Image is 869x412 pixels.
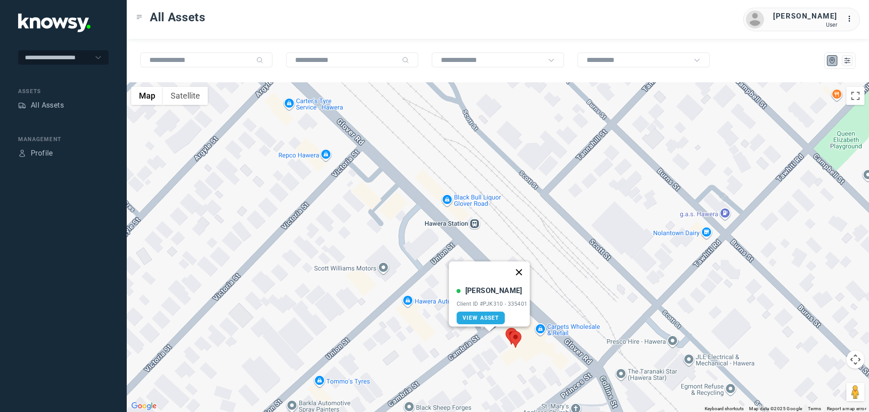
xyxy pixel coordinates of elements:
[773,22,837,28] div: User
[705,406,744,412] button: Keyboard shortcuts
[163,87,208,105] button: Show satellite imagery
[131,87,163,105] button: Show street map
[846,383,864,401] button: Drag Pegman onto the map to open Street View
[150,9,205,25] span: All Assets
[18,149,26,157] div: Profile
[129,400,159,412] img: Google
[457,301,528,307] div: Client ID #PJK310 - 335401
[847,15,856,22] tspan: ...
[18,14,91,32] img: Application Logo
[31,100,64,111] div: All Assets
[773,11,837,22] div: [PERSON_NAME]
[31,148,53,159] div: Profile
[18,100,64,111] a: AssetsAll Assets
[843,57,851,65] div: List
[828,57,836,65] div: Map
[457,312,505,324] a: View Asset
[18,87,109,95] div: Assets
[129,400,159,412] a: Open this area in Google Maps (opens a new window)
[808,406,821,411] a: Terms (opens in new tab)
[463,315,499,321] span: View Asset
[18,135,109,143] div: Management
[846,14,857,26] div: :
[846,87,864,105] button: Toggle fullscreen view
[256,57,263,64] div: Search
[508,261,530,283] button: Close
[18,148,53,159] a: ProfileProfile
[402,57,409,64] div: Search
[136,14,143,20] div: Toggle Menu
[749,406,802,411] span: Map data ©2025 Google
[465,285,522,296] div: [PERSON_NAME]
[746,10,764,28] img: avatar.png
[846,14,857,24] div: :
[827,406,866,411] a: Report a map error
[18,101,26,109] div: Assets
[846,350,864,369] button: Map camera controls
